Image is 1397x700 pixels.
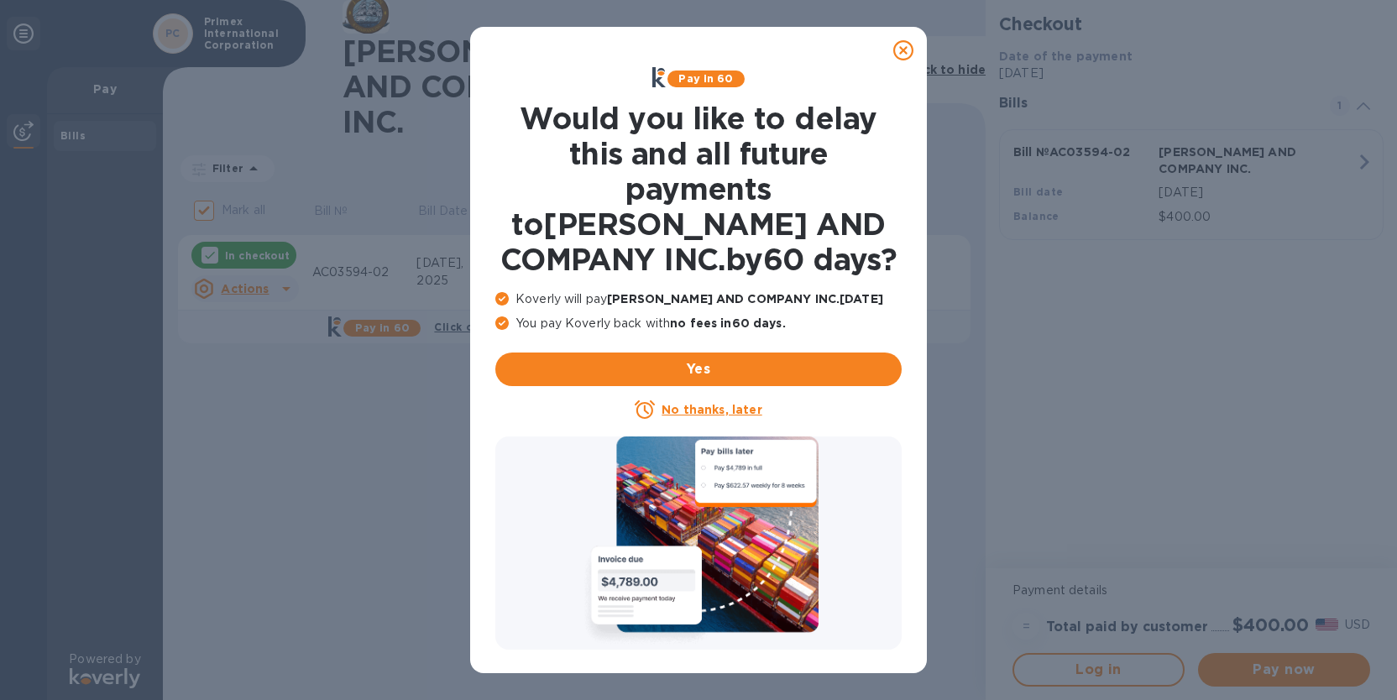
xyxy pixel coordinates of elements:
[509,359,888,379] span: Yes
[495,353,902,386] button: Yes
[670,316,785,330] b: no fees in 60 days .
[495,290,902,308] p: Koverly will pay
[678,72,733,85] b: Pay in 60
[607,292,883,306] b: [PERSON_NAME] AND COMPANY INC. [DATE]
[662,403,761,416] u: No thanks, later
[495,101,902,277] h1: Would you like to delay this and all future payments to [PERSON_NAME] AND COMPANY INC. by 60 days ?
[495,315,902,332] p: You pay Koverly back with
